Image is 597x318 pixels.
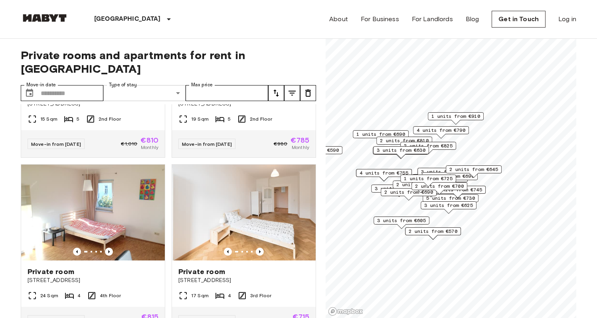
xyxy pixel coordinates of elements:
[140,137,158,144] span: €810
[178,276,309,284] span: [STREET_ADDRESS]
[413,126,469,139] div: Map marker
[291,137,309,144] span: €785
[73,248,81,256] button: Previous image
[431,113,480,120] span: 1 units from €910
[425,173,474,180] span: 6 units from €690
[22,85,38,101] button: Choose date
[191,115,209,123] span: 19 Sqm
[412,14,453,24] a: For Landlords
[377,147,425,154] span: 3 units from €630
[492,11,546,28] a: Get in Touch
[28,276,158,284] span: [STREET_ADDRESS]
[31,141,81,147] span: Move-in from [DATE]
[371,185,427,197] div: Map marker
[182,141,232,147] span: Move-in from [DATE]
[424,202,473,209] span: 3 units from €625
[373,146,429,159] div: Map marker
[353,130,409,143] div: Map marker
[328,307,363,316] a: Mapbox logo
[250,115,272,123] span: 2nd Floor
[268,85,284,101] button: tune
[404,142,453,149] span: 2 units from €825
[141,144,158,151] span: Monthly
[373,147,429,159] div: Map marker
[28,267,74,276] span: Private room
[423,194,478,207] div: Map marker
[274,140,288,147] span: €980
[224,248,232,256] button: Previous image
[421,201,476,214] div: Map marker
[356,169,412,181] div: Map marker
[404,175,453,182] span: 1 units from €725
[415,183,464,190] span: 2 units from €700
[77,292,81,299] span: 4
[449,166,498,173] span: 2 units from €645
[99,115,121,123] span: 2nd Floor
[178,267,225,276] span: Private room
[105,248,113,256] button: Previous image
[558,14,576,24] a: Log in
[94,14,161,24] p: [GEOGRAPHIC_DATA]
[329,14,348,24] a: About
[256,248,264,256] button: Previous image
[172,165,316,260] img: Marketing picture of unit DE-02-065-04M
[446,165,502,178] div: Map marker
[109,81,137,88] label: Type of stay
[360,169,408,177] span: 4 units from €755
[284,85,300,101] button: tune
[228,115,231,123] span: 5
[417,168,473,180] div: Map marker
[421,168,470,175] span: 3 units from €800
[21,165,165,260] img: Marketing picture of unit DE-02-001-01M
[396,181,445,188] span: 2 units from €925
[26,81,56,88] label: Move-in date
[393,181,449,193] div: Map marker
[191,292,209,299] span: 17 Sqm
[381,188,437,201] div: Map marker
[292,144,309,151] span: Monthly
[191,81,213,88] label: Max price
[409,228,457,235] span: 2 units from €570
[361,14,399,24] a: For Business
[422,172,478,185] div: Map marker
[356,131,405,138] span: 1 units from €690
[228,292,231,299] span: 4
[400,142,456,154] div: Map marker
[40,115,57,123] span: 15 Sqm
[466,14,479,24] a: Blog
[417,127,465,134] span: 4 units from €790
[40,292,58,299] span: 24 Sqm
[77,115,79,123] span: 5
[380,137,429,144] span: 2 units from €810
[375,185,423,192] span: 3 units from €785
[433,186,482,193] span: 3 units from €745
[412,174,468,187] div: Map marker
[377,217,426,224] span: 3 units from €605
[374,217,429,229] div: Map marker
[376,137,432,149] div: Map marker
[300,85,316,101] button: tune
[250,292,271,299] span: 3rd Floor
[100,292,121,299] span: 4th Floor
[400,175,456,187] div: Map marker
[21,14,69,22] img: Habyt
[121,140,137,147] span: €1,010
[290,147,339,154] span: 3 units from €590
[405,227,461,240] div: Map marker
[426,195,475,202] span: 5 units from €730
[384,189,433,196] span: 2 units from €690
[411,182,467,195] div: Map marker
[428,112,484,125] div: Map marker
[21,48,316,76] span: Private rooms and apartments for rent in [GEOGRAPHIC_DATA]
